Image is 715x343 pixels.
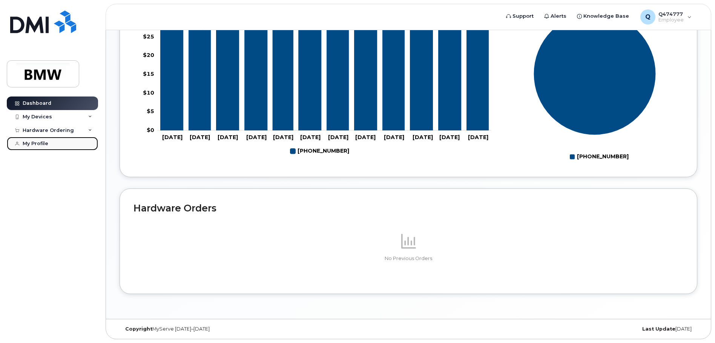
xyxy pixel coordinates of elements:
tspan: [DATE] [218,134,238,141]
tspan: $10 [143,89,154,96]
g: Legend [570,150,629,163]
a: Knowledge Base [572,9,634,24]
tspan: [DATE] [355,134,376,141]
tspan: $20 [143,52,154,58]
tspan: [DATE] [246,134,267,141]
h2: Hardware Orders [133,202,683,214]
span: Alerts [551,12,566,20]
tspan: $25 [143,33,154,40]
g: Legend [290,145,349,158]
a: Alerts [539,9,572,24]
g: 201-989-3152 [161,14,489,130]
tspan: [DATE] [328,134,348,141]
strong: Last Update [642,326,675,332]
strong: Copyright [125,326,152,332]
tspan: [DATE] [273,134,293,141]
g: Chart [534,12,656,163]
span: Q [645,12,651,21]
div: [DATE] [505,326,697,332]
tspan: $0 [147,127,154,133]
tspan: [DATE] [413,134,433,141]
iframe: Messenger Launcher [682,310,709,337]
g: Series [534,12,656,135]
tspan: [DATE] [162,134,183,141]
p: No Previous Orders [133,255,683,262]
a: Support [501,9,539,24]
span: Q474777 [658,11,684,17]
div: Q474777 [635,9,697,24]
tspan: [DATE] [190,134,210,141]
tspan: $15 [143,70,154,77]
span: Knowledge Base [583,12,629,20]
tspan: [DATE] [300,134,321,141]
tspan: $5 [147,108,154,115]
span: Employee [658,17,684,23]
g: 201-989-3152 [290,145,349,158]
div: MyServe [DATE]–[DATE] [120,326,312,332]
tspan: [DATE] [439,134,460,141]
tspan: [DATE] [468,134,488,141]
tspan: [DATE] [384,134,404,141]
span: Support [512,12,534,20]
